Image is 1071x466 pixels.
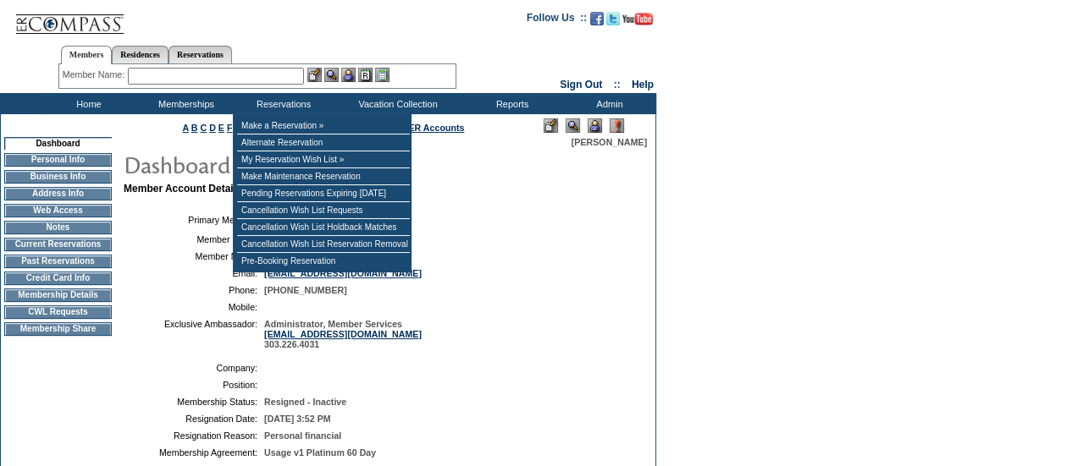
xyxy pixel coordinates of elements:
td: Membership Status: [130,397,257,407]
td: Address Info [4,187,112,200]
a: Become our fan on Facebook [590,17,604,27]
td: Pending Reservations Expiring [DATE] [237,185,410,202]
td: Primary Member: [130,211,257,228]
a: Members [61,46,113,64]
td: Position: [130,380,257,390]
td: Personal Info [4,153,112,167]
img: Become our fan on Facebook [590,12,604,25]
img: Impersonate [588,118,602,133]
td: Alternate Reservation [237,134,410,151]
td: Make Maintenance Reservation [237,168,410,185]
a: Residences [112,46,168,63]
td: Reports [461,93,559,114]
a: B [191,123,198,133]
td: Member Since: [130,234,257,244]
td: Member Name: [130,251,257,261]
span: Administrator, Member Services 303.226.4031 [264,319,422,349]
td: Admin [559,93,656,114]
img: Subscribe to our YouTube Channel [622,13,653,25]
td: Membership Share [4,322,112,336]
a: C [200,123,207,133]
a: D [209,123,216,133]
td: Cancellation Wish List Requests [237,202,410,219]
td: Email: [130,268,257,278]
td: Cancellation Wish List Holdback Matches [237,219,410,236]
td: Credit Card Info [4,271,112,285]
img: View [324,68,339,82]
td: Phone: [130,285,257,295]
td: Notes [4,221,112,234]
a: [EMAIL_ADDRESS][DOMAIN_NAME] [264,268,422,278]
img: b_calculator.gif [375,68,389,82]
a: Help [632,79,654,90]
td: CWL Requests [4,305,112,319]
td: Follow Us :: [527,10,587,30]
span: :: [614,79,621,90]
td: My Reservation Wish List » [237,151,410,168]
img: pgTtlDashboard.gif [123,147,461,181]
span: Usage v1 Platinum 60 Day [264,447,376,458]
span: [PHONE_NUMBER] [264,285,347,295]
td: Business Info [4,170,112,184]
td: Membership Details [4,288,112,302]
a: F [227,123,233,133]
b: Member Account Details [124,183,242,195]
td: Past Reservations [4,255,112,268]
a: Sign Out [560,79,602,90]
span: [PERSON_NAME] [571,137,647,147]
td: Dashboard [4,137,112,150]
td: Reservations [233,93,330,114]
a: E [218,123,224,133]
a: Reservations [168,46,232,63]
a: [EMAIL_ADDRESS][DOMAIN_NAME] [264,329,422,339]
img: Edit Mode [544,118,558,133]
td: Resignation Reason: [130,430,257,441]
img: View Mode [566,118,580,133]
img: Log Concern/Member Elevation [610,118,624,133]
td: Company: [130,363,257,373]
img: Reservations [358,68,373,82]
td: Pre-Booking Reservation [237,253,410,269]
td: Membership Agreement: [130,447,257,458]
a: Follow us on Twitter [606,17,620,27]
a: Subscribe to our YouTube Channel [622,17,653,27]
td: Cancellation Wish List Reservation Removal [237,236,410,253]
td: Exclusive Ambassador: [130,319,257,349]
img: b_edit.gif [307,68,322,82]
img: Follow us on Twitter [606,12,620,25]
td: Vacation Collection [330,93,461,114]
td: Memberships [135,93,233,114]
td: Web Access [4,204,112,217]
td: Mobile: [130,302,257,312]
a: A [183,123,189,133]
span: [DATE] 3:52 PM [264,414,331,424]
td: Home [38,93,135,114]
a: ER Accounts [408,123,464,133]
img: Impersonate [341,68,356,82]
td: Make a Reservation » [237,118,410,134]
td: Current Reservations [4,238,112,251]
span: Resigned - Inactive [264,397,346,407]
span: Personal financial [264,430,341,441]
td: Resignation Date: [130,414,257,424]
div: Member Name: [63,68,128,82]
